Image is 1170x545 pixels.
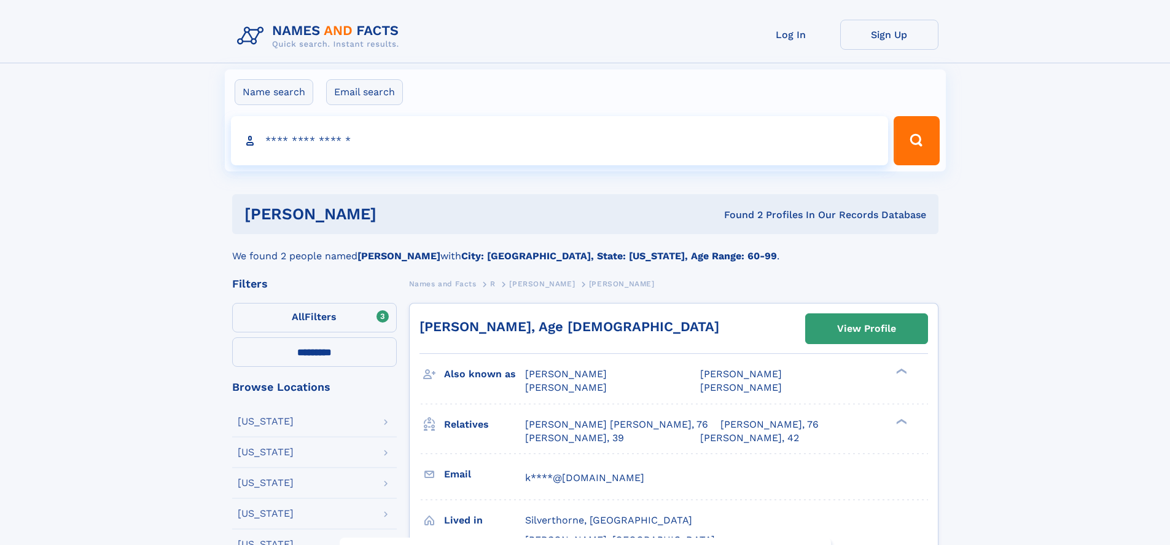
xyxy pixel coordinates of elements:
[357,250,440,262] b: [PERSON_NAME]
[806,314,927,343] a: View Profile
[742,20,840,50] a: Log In
[444,364,525,385] h3: Also known as
[444,464,525,485] h3: Email
[509,280,575,288] span: [PERSON_NAME]
[700,368,782,380] span: [PERSON_NAME]
[509,276,575,291] a: [PERSON_NAME]
[232,234,938,264] div: We found 2 people named with .
[232,20,409,53] img: Logo Names and Facts
[238,509,294,519] div: [US_STATE]
[550,208,926,222] div: Found 2 Profiles In Our Records Database
[232,278,397,289] div: Filters
[461,250,777,262] b: City: [GEOGRAPHIC_DATA], State: [US_STATE], Age Range: 60-99
[840,20,938,50] a: Sign Up
[244,206,550,222] h1: [PERSON_NAME]
[326,79,403,105] label: Email search
[894,116,939,165] button: Search Button
[231,116,889,165] input: search input
[893,367,908,375] div: ❯
[525,418,708,431] a: [PERSON_NAME] [PERSON_NAME], 76
[409,276,477,291] a: Names and Facts
[490,280,496,288] span: R
[837,315,896,343] div: View Profile
[238,417,294,426] div: [US_STATE]
[235,79,313,105] label: Name search
[525,514,692,526] span: Silverthorne, [GEOGRAPHIC_DATA]
[232,382,397,393] div: Browse Locations
[238,478,294,488] div: [US_STATE]
[700,431,799,445] a: [PERSON_NAME], 42
[419,319,719,334] a: [PERSON_NAME], Age [DEMOGRAPHIC_DATA]
[490,276,496,291] a: R
[589,280,655,288] span: [PERSON_NAME]
[232,303,397,332] label: Filters
[238,447,294,457] div: [US_STATE]
[525,368,607,380] span: [PERSON_NAME]
[444,510,525,531] h3: Lived in
[525,431,624,445] a: [PERSON_NAME], 39
[444,414,525,435] h3: Relatives
[720,418,819,431] a: [PERSON_NAME], 76
[893,417,908,425] div: ❯
[700,382,782,393] span: [PERSON_NAME]
[525,382,607,393] span: [PERSON_NAME]
[292,311,305,323] span: All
